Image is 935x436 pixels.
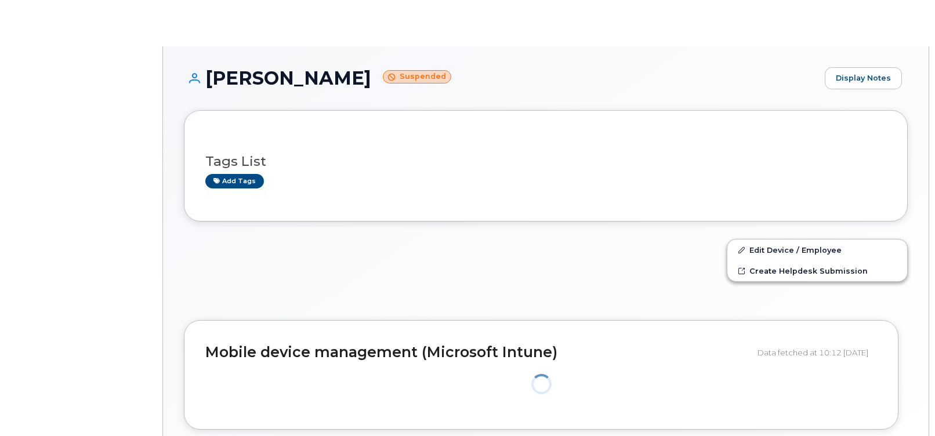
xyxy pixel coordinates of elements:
[383,70,451,83] small: Suspended
[758,341,877,364] div: Data fetched at 10:12 [DATE]
[727,239,907,260] a: Edit Device / Employee
[205,154,886,169] h3: Tags List
[205,174,264,188] a: Add tags
[727,260,907,281] a: Create Helpdesk Submission
[184,68,819,88] h1: [PERSON_NAME]
[825,67,902,89] a: Display Notes
[205,344,749,361] h2: Mobile device management (Microsoft Intune)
